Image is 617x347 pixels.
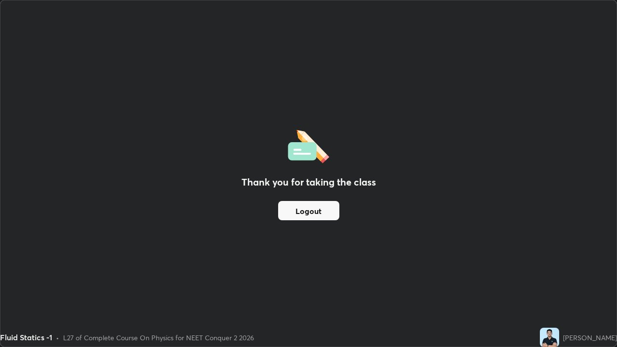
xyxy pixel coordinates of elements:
[278,201,339,220] button: Logout
[56,333,59,343] div: •
[63,333,254,343] div: L27 of Complete Course On Physics for NEET Conquer 2 2026
[540,328,559,347] img: a8c2744b4dbf429fb825013d7c421360.jpg
[241,175,376,189] h2: Thank you for taking the class
[288,127,329,163] img: offlineFeedback.1438e8b3.svg
[563,333,617,343] div: [PERSON_NAME]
